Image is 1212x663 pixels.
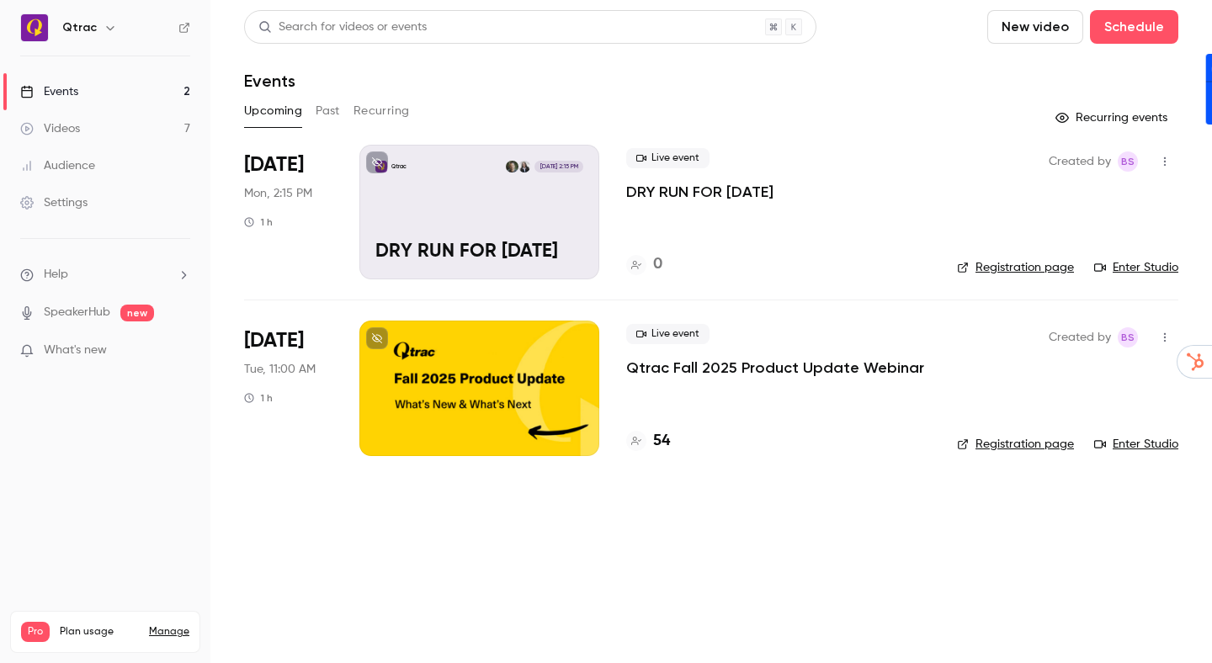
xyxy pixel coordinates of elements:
[653,253,662,276] h4: 0
[244,145,332,279] div: Sep 15 Mon, 2:15 PM (America/Los Angeles)
[353,98,410,125] button: Recurring
[506,161,518,172] img: Yoni Lavi
[957,259,1074,276] a: Registration page
[20,83,78,100] div: Events
[1121,327,1135,347] span: BS
[244,361,316,378] span: Tue, 11:00 AM
[62,19,97,36] h6: Qtrac
[44,304,110,321] a: SpeakerHub
[626,148,710,168] span: Live event
[653,430,670,453] h4: 54
[120,305,154,321] span: new
[987,10,1083,44] button: New video
[626,182,773,202] a: DRY RUN FOR [DATE]
[21,14,48,41] img: Qtrac
[60,625,139,639] span: Plan usage
[1094,436,1178,453] a: Enter Studio
[626,430,670,453] a: 54
[1121,151,1135,172] span: BS
[1048,104,1178,131] button: Recurring events
[258,19,427,36] div: Search for videos or events
[21,622,50,642] span: Pro
[44,342,107,359] span: What's new
[626,358,924,378] a: Qtrac Fall 2025 Product Update Webinar
[244,327,304,354] span: [DATE]
[1094,259,1178,276] a: Enter Studio
[20,157,95,174] div: Audience
[518,161,530,172] img: Laura Simonson
[244,321,332,455] div: Sep 16 Tue, 11:00 AM (America/Los Angeles)
[957,436,1074,453] a: Registration page
[316,98,340,125] button: Past
[149,625,189,639] a: Manage
[1090,10,1178,44] button: Schedule
[244,215,273,229] div: 1 h
[20,266,190,284] li: help-dropdown-opener
[359,145,599,279] a: DRY RUN FOR TOMORROWQtracLaura SimonsonYoni Lavi[DATE] 2:15 PMDRY RUN FOR [DATE]
[170,343,190,358] iframe: Noticeable Trigger
[244,391,273,405] div: 1 h
[44,266,68,284] span: Help
[1118,151,1138,172] span: Barry Strauss
[626,253,662,276] a: 0
[1049,327,1111,347] span: Created by
[20,120,80,137] div: Videos
[244,151,304,178] span: [DATE]
[244,98,302,125] button: Upcoming
[534,161,582,172] span: [DATE] 2:15 PM
[391,162,407,171] p: Qtrac
[244,185,312,202] span: Mon, 2:15 PM
[1049,151,1111,172] span: Created by
[375,241,583,263] p: DRY RUN FOR [DATE]
[626,324,710,344] span: Live event
[1118,327,1138,347] span: Barry Strauss
[20,194,88,211] div: Settings
[244,71,295,91] h1: Events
